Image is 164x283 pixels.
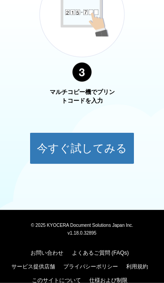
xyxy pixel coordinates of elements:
a: お問い合わせ [31,250,63,256]
button: 今すぐ試してみる [30,132,134,164]
span: v1.18.0.32895 [67,230,96,236]
span: © 2025 KYOCERA Document Solutions Japan Inc. [31,222,133,228]
a: よくあるご質問 (FAQs) [72,250,129,256]
a: サービス提供店舗 [11,263,55,270]
p: マルチコピー機でプリントコードを入力 [48,88,116,105]
a: プライバシーポリシー [63,263,118,270]
a: 利用規約 [126,263,148,270]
